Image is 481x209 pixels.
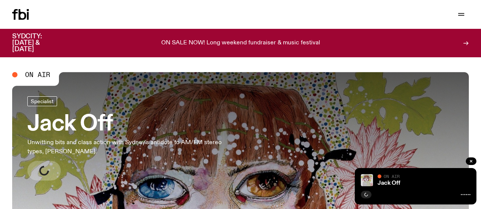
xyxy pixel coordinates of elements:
[27,96,222,181] a: Jack OffUnwitting bits and class action with Sydney's antidote to AM/FM stereo types, [PERSON_NAME].
[161,40,320,47] p: ON SALE NOW! Long weekend fundraiser & music festival
[384,174,400,179] span: On Air
[27,96,57,106] a: Specialist
[378,180,400,186] a: Jack Off
[25,71,50,78] span: On Air
[12,33,61,53] h3: SYDCITY: [DATE] & [DATE]
[27,114,222,135] h3: Jack Off
[27,138,222,156] p: Unwitting bits and class action with Sydney's antidote to AM/FM stereo types, [PERSON_NAME].
[31,99,54,104] span: Specialist
[361,174,373,186] img: a dotty lady cuddling her cat amongst flowers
